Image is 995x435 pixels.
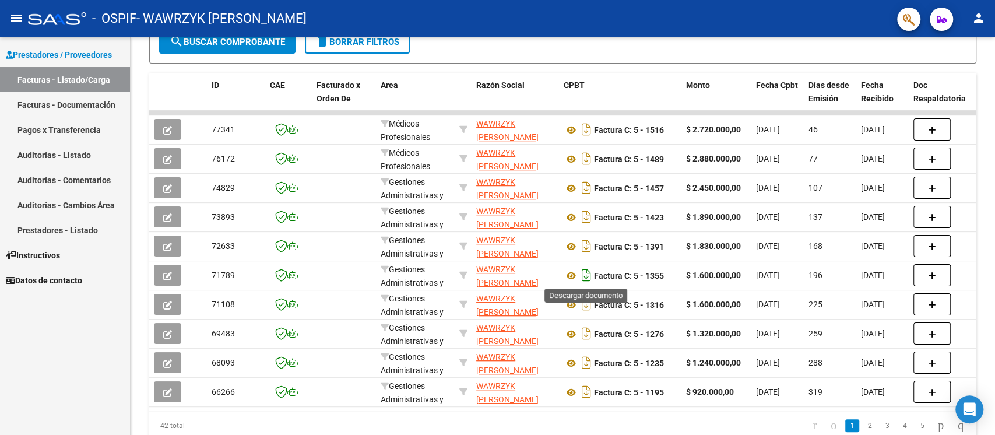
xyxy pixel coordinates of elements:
span: Instructivos [6,249,60,262]
strong: $ 1.600.000,00 [686,271,741,280]
span: [DATE] [861,329,885,338]
span: WAWRZYK [PERSON_NAME] [476,236,539,258]
span: WAWRZYK [PERSON_NAME] [476,148,539,171]
span: Gestiones Administrativas y Otros [381,265,444,301]
span: Días desde Emisión [808,80,849,103]
span: WAWRZYK [PERSON_NAME] [476,323,539,346]
mat-icon: delete [315,34,329,48]
span: [DATE] [861,241,885,251]
strong: Factura C: 5 - 1235 [594,359,664,368]
span: 168 [808,241,822,251]
strong: Factura C: 5 - 1391 [594,242,664,251]
span: 196 [808,271,822,280]
datatable-header-cell: Area [376,73,455,124]
span: Fecha Cpbt [756,80,798,90]
span: Buscar Comprobante [170,37,285,47]
span: Fecha Recibido [861,80,894,103]
span: 72633 [212,241,235,251]
div: Open Intercom Messenger [955,395,983,423]
i: Descargar documento [579,120,594,139]
span: 225 [808,300,822,309]
strong: $ 1.890.000,00 [686,212,741,222]
a: go to previous page [825,419,842,432]
span: [DATE] [756,271,780,280]
span: 77 [808,154,818,163]
span: [DATE] [756,125,780,134]
span: WAWRZYK [PERSON_NAME] [476,265,539,287]
i: Descargar documento [579,149,594,168]
span: [DATE] [861,300,885,309]
a: 2 [863,419,877,432]
span: [DATE] [756,212,780,222]
a: go to first page [807,419,822,432]
strong: $ 2.720.000,00 [686,125,741,134]
i: Descargar documento [579,295,594,314]
span: [DATE] [756,358,780,367]
span: 77341 [212,125,235,134]
a: go to last page [952,419,969,432]
datatable-header-cell: CPBT [559,73,681,124]
a: 1 [845,419,859,432]
span: [DATE] [861,154,885,163]
datatable-header-cell: Fecha Cpbt [751,73,804,124]
span: 46 [808,125,818,134]
span: 107 [808,183,822,192]
div: 20292901233 [476,380,554,404]
mat-icon: menu [9,11,23,25]
span: Gestiones Administrativas y Otros [381,206,444,243]
datatable-header-cell: Facturado x Orden De [312,73,376,124]
strong: Factura C: 5 - 1489 [594,155,664,164]
span: [DATE] [756,241,780,251]
span: Gestiones Administrativas y Otros [381,294,444,330]
span: Prestadores / Proveedores [6,48,112,61]
span: Razón Social [476,80,525,90]
strong: $ 920.000,00 [686,387,734,397]
datatable-header-cell: Fecha Recibido [856,73,909,124]
span: Area [381,80,398,90]
div: 20292901233 [476,321,554,346]
button: Buscar Comprobante [159,30,296,54]
mat-icon: search [170,34,184,48]
span: Monto [686,80,710,90]
datatable-header-cell: ID [207,73,265,124]
span: 69483 [212,329,235,338]
span: 66266 [212,387,235,397]
div: 20292901233 [476,205,554,229]
div: 20292901233 [476,146,554,171]
span: [DATE] [861,183,885,192]
strong: $ 1.600.000,00 [686,300,741,309]
span: Gestiones Administrativas y Otros [381,381,444,418]
i: Descargar documento [579,208,594,226]
strong: Factura C: 5 - 1355 [594,271,664,280]
span: Facturado x Orden De [317,80,360,103]
span: WAWRZYK [PERSON_NAME] [476,294,539,317]
datatable-header-cell: Razón Social [472,73,559,124]
i: Descargar documento [579,324,594,343]
div: 20292901233 [476,350,554,375]
span: [DATE] [756,300,780,309]
div: 20292901233 [476,263,554,287]
datatable-header-cell: Días desde Emisión [804,73,856,124]
span: WAWRZYK [PERSON_NAME] [476,119,539,142]
span: Gestiones Administrativas y Otros [381,177,444,213]
span: - WAWRZYK [PERSON_NAME] [136,6,307,31]
span: 71789 [212,271,235,280]
i: Descargar documento [579,178,594,197]
span: 259 [808,329,822,338]
span: 71108 [212,300,235,309]
span: Doc Respaldatoria [913,80,966,103]
strong: Factura C: 5 - 1423 [594,213,664,222]
span: Gestiones Administrativas y Otros [381,352,444,388]
span: Borrar Filtros [315,37,399,47]
mat-icon: person [972,11,986,25]
strong: Factura C: 5 - 1276 [594,329,664,339]
a: 4 [898,419,912,432]
strong: Factura C: 5 - 1516 [594,125,664,135]
strong: Factura C: 5 - 1457 [594,184,664,193]
div: 20292901233 [476,117,554,142]
strong: $ 1.320.000,00 [686,329,741,338]
i: Descargar documento [579,237,594,255]
span: 74829 [212,183,235,192]
span: 68093 [212,358,235,367]
span: [DATE] [861,387,885,397]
